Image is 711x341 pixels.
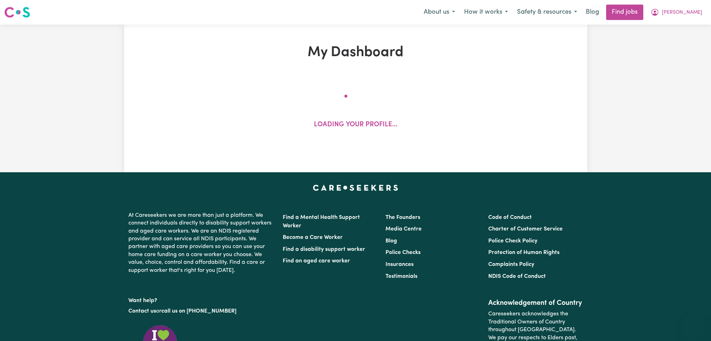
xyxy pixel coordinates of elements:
a: Careseekers home page [313,185,398,190]
a: Police Checks [385,250,421,255]
h1: My Dashboard [206,44,506,61]
a: Code of Conduct [488,215,532,220]
img: Careseekers logo [4,6,30,19]
a: Police Check Policy [488,238,537,244]
a: Become a Care Worker [283,235,343,240]
a: Protection of Human Rights [488,250,559,255]
a: call us on [PHONE_NUMBER] [161,308,236,314]
button: How it works [460,5,512,20]
a: Blog [582,5,603,20]
iframe: Button to launch messaging window [683,313,705,335]
span: [PERSON_NAME] [662,9,702,16]
p: Want help? [128,294,274,305]
a: Charter of Customer Service [488,226,563,232]
h2: Acknowledgement of Country [488,299,583,307]
p: At Careseekers we are more than just a platform. We connect individuals directly to disability su... [128,209,274,277]
button: My Account [646,5,707,20]
a: NDIS Code of Conduct [488,274,546,279]
a: Find an aged care worker [283,258,350,264]
a: Media Centre [385,226,422,232]
a: Complaints Policy [488,262,534,267]
button: About us [419,5,460,20]
a: Find jobs [606,5,643,20]
a: Blog [385,238,397,244]
a: Careseekers logo [4,4,30,20]
button: Safety & resources [512,5,582,20]
a: Contact us [128,308,156,314]
a: Insurances [385,262,414,267]
p: Loading your profile... [314,120,397,130]
a: The Founders [385,215,420,220]
a: Testimonials [385,274,417,279]
a: Find a disability support worker [283,247,365,252]
p: or [128,305,274,318]
a: Find a Mental Health Support Worker [283,215,360,229]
